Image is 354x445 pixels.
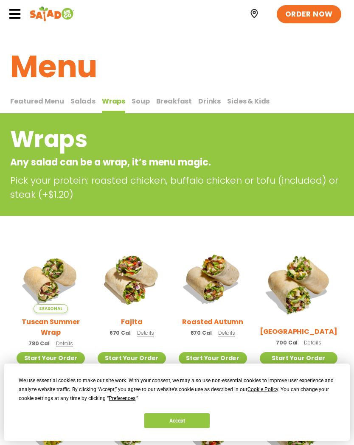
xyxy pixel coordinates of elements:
span: Details [218,329,235,336]
h2: Roasted Autumn [182,316,243,327]
a: ORDER NOW [277,5,341,24]
p: Any salad can be a wrap, it’s menu magic. [10,155,275,169]
h2: [GEOGRAPHIC_DATA] [260,326,337,337]
span: 700 Cal [276,339,298,347]
h2: Tuscan Summer Wrap [17,316,85,338]
div: Cookie Consent Prompt [4,364,350,441]
span: Drinks [198,96,221,106]
a: Start Your Order [98,352,166,364]
p: Pick your protein: roasted chicken, buffalo chicken or tofu (included) or steak (+$1.20) [10,174,344,202]
img: Header logo [30,6,74,22]
img: Product photo for Tuscan Summer Wrap [17,245,85,313]
span: Soup [132,96,149,106]
span: Featured Menu [10,96,64,106]
span: ORDER NOW [285,9,333,20]
span: Details [304,339,321,346]
img: Product photo for Roasted Autumn Wrap [179,245,247,313]
span: Details [137,329,154,336]
h2: Fajita [121,316,142,327]
span: 780 Cal [28,340,50,347]
h1: Menu [10,44,344,90]
img: Product photo for BBQ Ranch Wrap [260,245,337,322]
span: Seasonal [34,304,68,313]
span: 870 Cal [191,329,212,337]
a: Start Your Order [179,352,247,364]
span: Cookie Policy [247,386,278,392]
span: Salads [70,96,96,106]
h2: Wraps [10,122,275,157]
a: Start Your Order [260,352,337,364]
a: Start Your Order [17,352,85,364]
button: Accept [144,413,210,428]
div: We use essential cookies to make our site work. With your consent, we may also use non-essential ... [19,376,335,403]
span: Details [56,340,73,347]
span: Wraps [102,96,125,106]
img: Product photo for Fajita Wrap [98,245,166,313]
span: Breakfast [156,96,192,106]
span: Preferences [109,395,135,401]
div: Tabbed content [10,93,344,114]
span: 670 Cal [110,329,131,337]
span: Sides & Kids [227,96,270,106]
